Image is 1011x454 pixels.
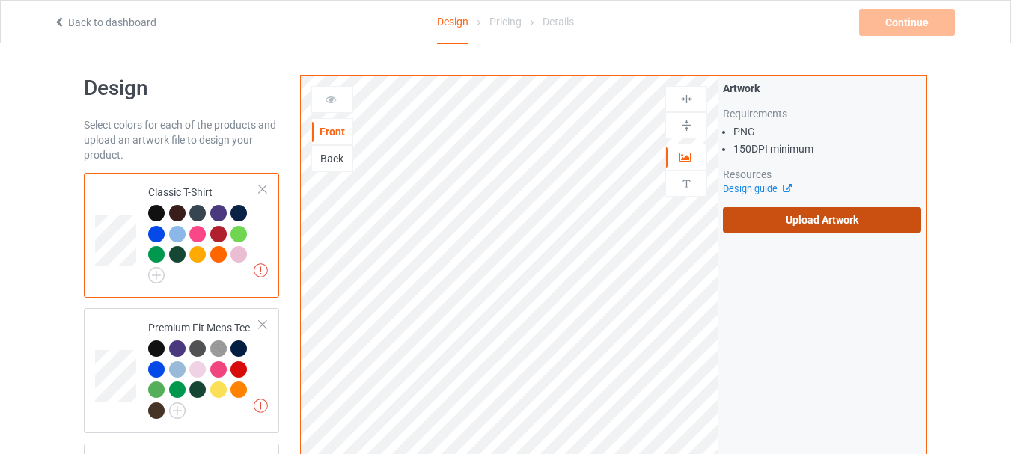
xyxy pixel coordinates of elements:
[733,124,921,139] li: PNG
[210,340,227,357] img: heather_texture.png
[733,141,921,156] li: 150 DPI minimum
[723,106,921,121] div: Requirements
[543,1,574,43] div: Details
[312,124,352,139] div: Front
[723,207,921,233] label: Upload Artwork
[148,185,260,278] div: Classic T-Shirt
[148,267,165,283] img: svg+xml;base64,PD94bWwgdmVyc2lvbj0iMS4wIiBlbmNvZGluZz0iVVRGLTgiPz4KPHN2ZyB3aWR0aD0iMjJweCIgaGVpZ2...
[254,263,268,277] img: exclamation icon
[723,183,791,194] a: Design guide
[169,402,186,419] img: svg+xml;base64,PD94bWwgdmVyc2lvbj0iMS4wIiBlbmNvZGluZz0iVVRGLTgiPz4KPHN2ZyB3aWR0aD0iMjJweCIgaGVpZ2...
[254,399,268,413] img: exclamation icon
[437,1,468,44] div: Design
[84,117,279,162] div: Select colors for each of the products and upload an artwork file to design your product.
[679,92,694,106] img: svg%3E%0A
[84,173,279,298] div: Classic T-Shirt
[84,75,279,102] h1: Design
[723,167,921,182] div: Resources
[679,118,694,132] img: svg%3E%0A
[53,16,156,28] a: Back to dashboard
[84,308,279,433] div: Premium Fit Mens Tee
[148,320,260,417] div: Premium Fit Mens Tee
[723,81,921,96] div: Artwork
[312,151,352,166] div: Back
[679,177,694,191] img: svg%3E%0A
[489,1,522,43] div: Pricing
